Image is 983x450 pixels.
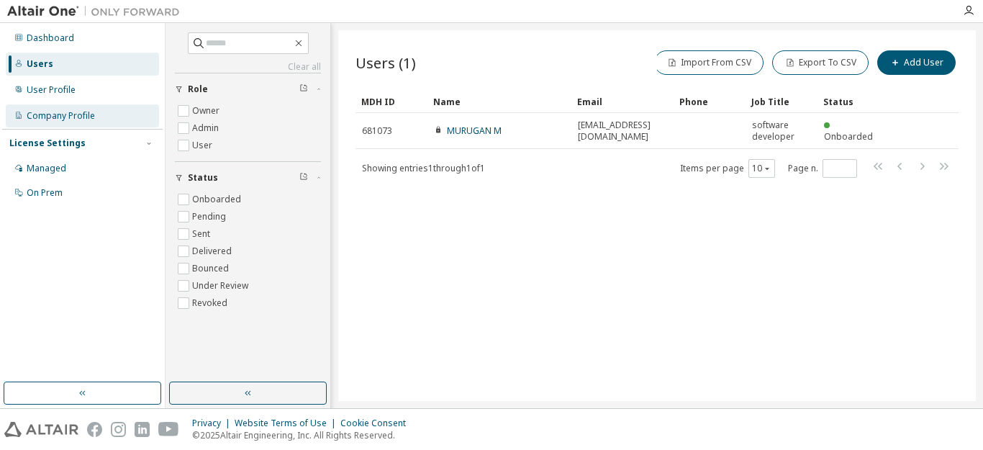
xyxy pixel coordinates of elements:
[192,225,213,243] label: Sent
[158,422,179,437] img: youtube.svg
[175,61,321,73] a: Clear all
[87,422,102,437] img: facebook.svg
[27,84,76,96] div: User Profile
[824,130,873,143] span: Onboarded
[192,277,251,294] label: Under Review
[235,418,340,429] div: Website Terms of Use
[192,191,244,208] label: Onboarded
[680,159,775,178] span: Items per page
[192,429,415,441] p: © 2025 Altair Engineering, Inc. All Rights Reserved.
[9,138,86,149] div: License Settings
[340,418,415,429] div: Cookie Consent
[7,4,187,19] img: Altair One
[788,159,857,178] span: Page n.
[188,172,218,184] span: Status
[27,32,74,44] div: Dashboard
[192,120,222,137] label: Admin
[752,120,811,143] span: software developer
[751,90,812,113] div: Job Title
[355,53,416,73] span: Users (1)
[192,208,229,225] label: Pending
[27,110,95,122] div: Company Profile
[188,84,208,95] span: Role
[679,90,740,113] div: Phone
[299,84,308,95] span: Clear filter
[192,243,235,260] label: Delivered
[578,120,667,143] span: [EMAIL_ADDRESS][DOMAIN_NAME]
[299,172,308,184] span: Clear filter
[27,163,66,174] div: Managed
[654,50,764,75] button: Import From CSV
[27,58,53,70] div: Users
[772,50,869,75] button: Export To CSV
[877,50,956,75] button: Add User
[192,260,232,277] label: Bounced
[362,162,485,174] span: Showing entries 1 through 1 of 1
[192,102,222,120] label: Owner
[175,162,321,194] button: Status
[111,422,126,437] img: instagram.svg
[135,422,150,437] img: linkedin.svg
[192,294,230,312] label: Revoked
[433,90,566,113] div: Name
[175,73,321,105] button: Role
[577,90,668,113] div: Email
[361,90,422,113] div: MDH ID
[192,418,235,429] div: Privacy
[823,90,884,113] div: Status
[192,137,215,154] label: User
[447,125,502,137] a: MURUGAN M
[362,125,392,137] span: 681073
[4,422,78,437] img: altair_logo.svg
[752,163,771,174] button: 10
[27,187,63,199] div: On Prem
